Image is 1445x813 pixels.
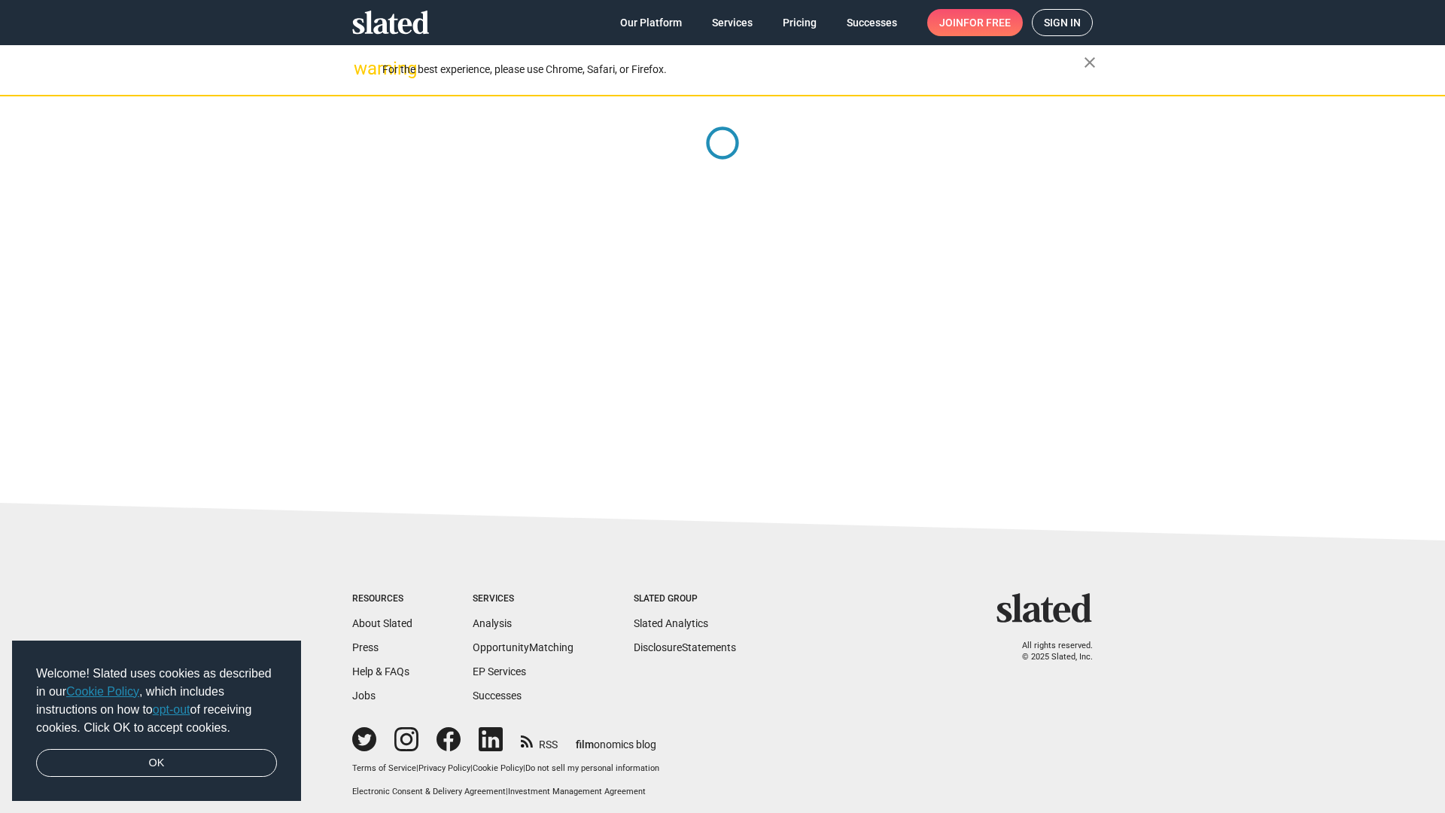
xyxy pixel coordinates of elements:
[473,593,573,605] div: Services
[153,703,190,716] a: opt-out
[416,763,418,773] span: |
[939,9,1011,36] span: Join
[470,763,473,773] span: |
[620,9,682,36] span: Our Platform
[473,665,526,677] a: EP Services
[352,641,379,653] a: Press
[352,690,376,702] a: Jobs
[927,9,1023,36] a: Joinfor free
[352,763,416,773] a: Terms of Service
[608,9,694,36] a: Our Platform
[576,738,594,751] span: film
[576,726,656,752] a: filmonomics blog
[354,59,372,78] mat-icon: warning
[473,763,523,773] a: Cookie Policy
[963,9,1011,36] span: for free
[12,641,301,802] div: cookieconsent
[634,641,736,653] a: DisclosureStatements
[473,690,522,702] a: Successes
[36,749,277,778] a: dismiss cookie message
[352,617,412,629] a: About Slated
[418,763,470,773] a: Privacy Policy
[1081,53,1099,72] mat-icon: close
[634,593,736,605] div: Slated Group
[847,9,897,36] span: Successes
[352,787,506,796] a: Electronic Consent & Delivery Agreement
[352,593,412,605] div: Resources
[382,59,1084,80] div: For the best experience, please use Chrome, Safari, or Firefox.
[1044,10,1081,35] span: Sign in
[66,685,139,698] a: Cookie Policy
[835,9,909,36] a: Successes
[506,787,508,796] span: |
[473,617,512,629] a: Analysis
[771,9,829,36] a: Pricing
[525,763,659,775] button: Do not sell my personal information
[473,641,573,653] a: OpportunityMatching
[1032,9,1093,36] a: Sign in
[634,617,708,629] a: Slated Analytics
[508,787,646,796] a: Investment Management Agreement
[36,665,277,737] span: Welcome! Slated uses cookies as described in our , which includes instructions on how to of recei...
[1006,641,1093,662] p: All rights reserved. © 2025 Slated, Inc.
[700,9,765,36] a: Services
[523,763,525,773] span: |
[521,729,558,752] a: RSS
[712,9,753,36] span: Services
[352,665,409,677] a: Help & FAQs
[783,9,817,36] span: Pricing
